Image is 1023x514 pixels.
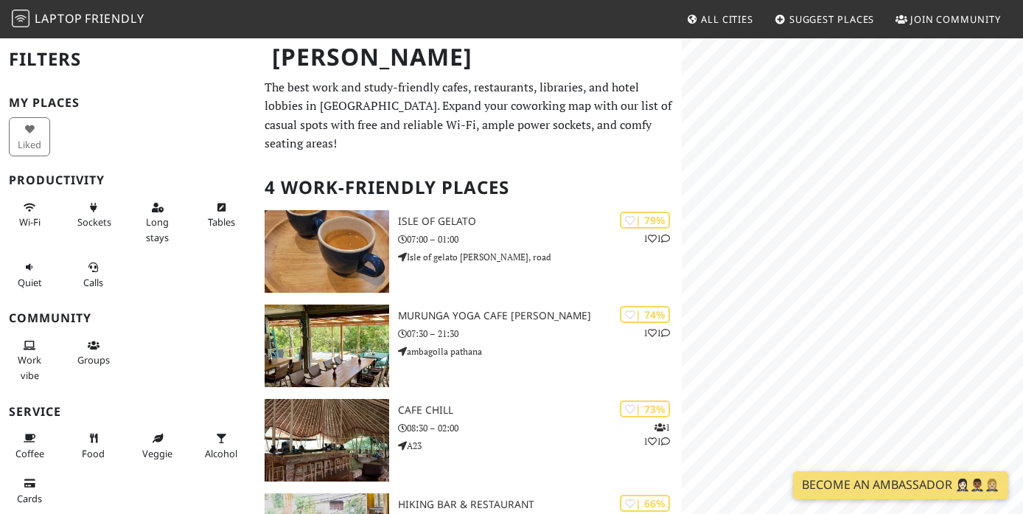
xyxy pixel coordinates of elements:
[18,276,42,289] span: Quiet
[73,333,114,372] button: Groups
[18,353,41,381] span: People working
[398,421,682,435] p: 08:30 – 02:00
[17,492,42,505] span: Credit cards
[73,195,114,235] button: Sockets
[9,195,50,235] button: Wi-Fi
[398,232,682,246] p: 07:00 – 01:00
[398,310,682,322] h3: Murunga Yoga Cafe [PERSON_NAME]
[142,447,172,460] span: Veggie
[9,405,247,419] h3: Service
[265,165,673,210] h2: 4 Work-Friendly Places
[265,210,389,293] img: Isle of Gelato
[789,13,875,26] span: Suggest Places
[73,255,114,294] button: Calls
[19,215,41,229] span: Stable Wi-Fi
[9,255,50,294] button: Quiet
[620,495,670,512] div: | 66%
[137,195,178,249] button: Long stays
[265,305,389,387] img: Murunga Yoga Cafe Ella
[398,327,682,341] p: 07:30 – 21:30
[680,6,759,32] a: All Cities
[208,215,235,229] span: Work-friendly tables
[643,232,670,246] p: 1 1
[9,471,50,510] button: Cards
[643,326,670,340] p: 1 1
[35,10,83,27] span: Laptop
[260,37,679,77] h1: [PERSON_NAME]
[9,96,247,110] h3: My Places
[398,439,682,453] p: A23
[398,499,682,511] h3: Hiking bar & Restaurant
[205,447,237,460] span: Alcohol
[9,37,247,82] h2: Filters
[9,311,247,325] h3: Community
[643,420,670,448] p: 1 1 1
[256,210,682,293] a: Isle of Gelato | 79% 11 Isle of Gelato 07:00 – 01:00 Isle of gelato [PERSON_NAME], road
[82,447,105,460] span: Food
[701,13,753,26] span: All Cities
[620,306,670,323] div: | 74%
[200,195,242,235] button: Tables
[83,276,103,289] span: Video/audio calls
[77,215,111,229] span: Power sockets
[265,399,389,482] img: Cafe Chill
[137,426,178,465] button: Veggie
[793,471,1008,499] a: Become an Ambassador 🤵🏻‍♀️🤵🏾‍♂️🤵🏼‍♀️
[620,212,670,229] div: | 79%
[12,7,144,32] a: LaptopFriendly LaptopFriendly
[9,173,247,187] h3: Productivity
[85,10,144,27] span: Friendly
[398,344,682,358] p: ambagolla pathana
[890,6,1007,32] a: Join Community
[9,333,50,387] button: Work vibe
[15,447,44,460] span: Coffee
[398,404,682,417] h3: Cafe Chill
[256,399,682,482] a: Cafe Chill | 73% 111 Cafe Chill 08:30 – 02:00 A23
[398,250,682,264] p: Isle of gelato [PERSON_NAME], road
[910,13,1001,26] span: Join Community
[769,6,881,32] a: Suggest Places
[12,10,29,27] img: LaptopFriendly
[265,78,673,153] p: The best work and study-friendly cafes, restaurants, libraries, and hotel lobbies in [GEOGRAPHIC_...
[398,215,682,228] h3: Isle of Gelato
[9,426,50,465] button: Coffee
[146,215,169,243] span: Long stays
[620,400,670,417] div: | 73%
[77,353,110,367] span: Group tables
[200,426,242,465] button: Alcohol
[73,426,114,465] button: Food
[256,305,682,387] a: Murunga Yoga Cafe Ella | 74% 11 Murunga Yoga Cafe [PERSON_NAME] 07:30 – 21:30 ambagolla pathana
